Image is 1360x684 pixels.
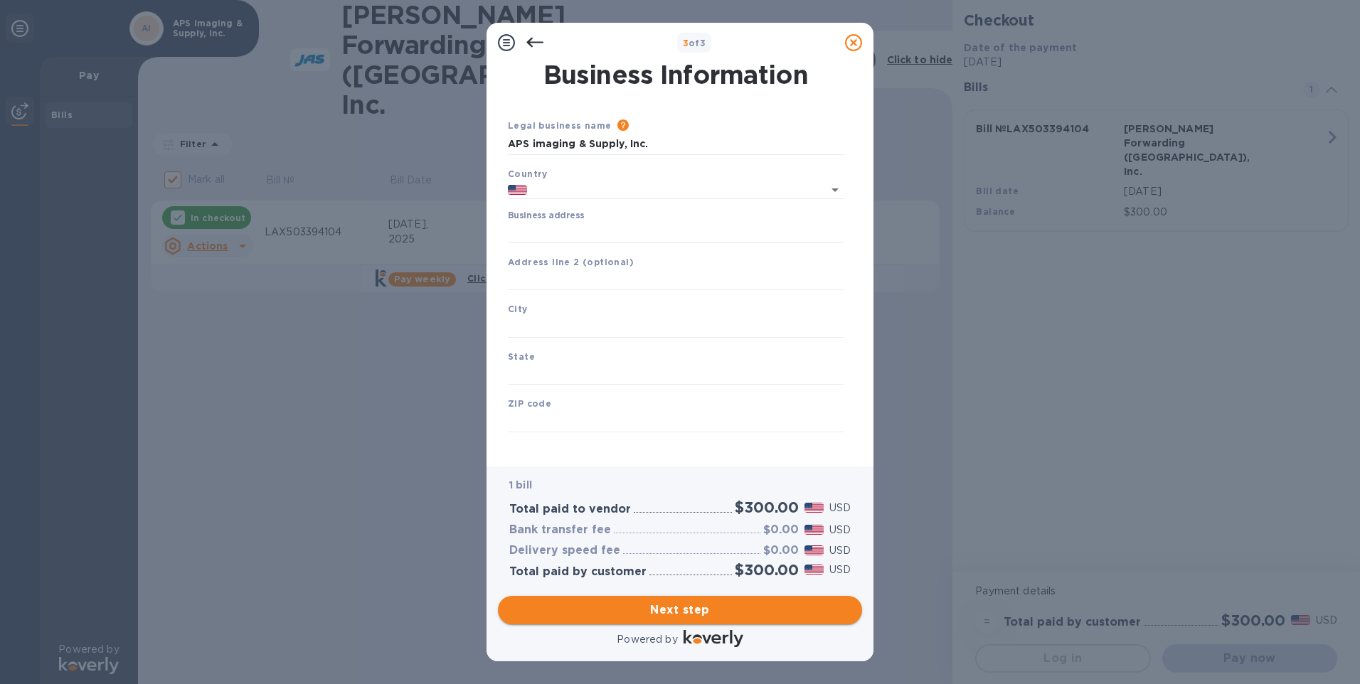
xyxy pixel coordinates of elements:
h1: Business Information [505,60,846,90]
h2: $300.00 [735,498,799,516]
h3: Total paid to vendor [509,503,631,516]
button: Next step [498,596,862,624]
b: ZIP code [508,398,551,409]
p: USD [829,562,851,577]
span: Next step [509,602,851,619]
img: US [508,185,527,195]
p: USD [829,501,851,515]
span: 3 [683,38,689,48]
b: State [508,351,535,362]
h3: Total paid by customer [509,565,647,579]
b: City [508,304,528,314]
h3: Delivery speed fee [509,544,620,557]
label: Business address [508,212,584,220]
h3: Bank transfer fee [509,523,611,537]
p: Powered by [617,632,677,647]
p: USD [829,523,851,538]
b: Legal business name [508,120,612,131]
b: Address line 2 (optional) [508,257,634,267]
h3: $0.00 [763,523,799,537]
button: Open [825,180,845,200]
h3: $0.00 [763,544,799,557]
img: Logo [684,630,743,647]
img: USD [804,545,824,555]
img: USD [804,525,824,535]
b: of 3 [683,38,706,48]
p: USD [829,543,851,558]
b: 1 bill [509,479,532,491]
b: Country [508,169,548,179]
img: USD [804,565,824,575]
h2: $300.00 [735,561,799,579]
img: USD [804,503,824,513]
